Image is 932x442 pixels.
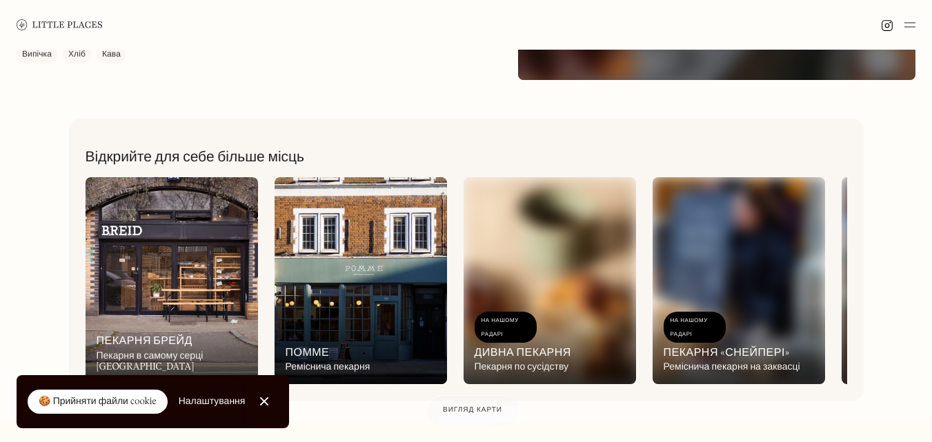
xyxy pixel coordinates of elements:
[179,386,246,417] a: Налаштування
[22,50,52,59] font: Випічка
[426,395,519,425] a: Вигляд карти
[179,396,246,406] font: Налаштування
[97,351,204,372] font: Пекарня в самому серці [GEOGRAPHIC_DATA]
[86,150,305,165] font: Відкрийте для себе більше місць
[275,177,447,384] a: ПоммеРеміснича пекарня
[28,390,168,414] a: 🍪 Прийняти файли cookie
[97,333,192,348] font: Пекарня Брейд
[102,50,121,59] font: Кава
[664,362,800,372] font: Реміснича пекарня на заквасці
[482,317,519,337] font: На нашому радарі
[286,345,330,359] font: Помме
[653,177,825,384] a: На нашому радаріПекарня «Снейпері»Реміснича пекарня на заквасці
[68,50,86,59] font: Хліб
[664,345,790,359] font: Пекарня «Снейпері»
[464,177,636,384] a: На нашому радаріДивна пекарняПекарня по сусідству
[86,177,258,384] a: Пекарня БрейдПекарня в самому серці [GEOGRAPHIC_DATA]
[286,362,370,372] font: Реміснича пекарня
[443,406,502,414] font: Вигляд карти
[671,317,708,337] font: На нашому радарі
[475,345,571,359] font: Дивна пекарня
[475,362,569,372] font: Пекарня по сусідству
[39,396,157,406] font: 🍪 Прийняти файли cookie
